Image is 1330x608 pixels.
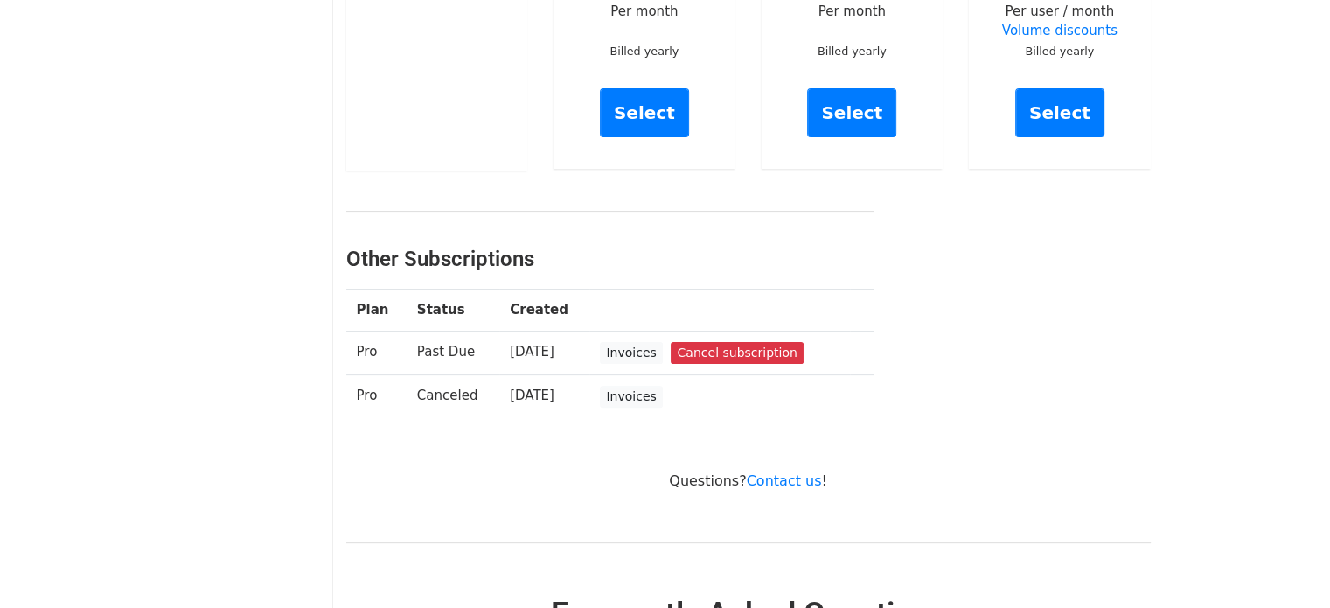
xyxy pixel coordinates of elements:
[600,342,662,364] a: Invoices
[346,331,407,374] td: Pro
[807,88,896,137] a: Select
[346,374,407,418] td: Pro
[1243,524,1330,608] iframe: Chat Widget
[818,45,887,58] small: Billed yearly
[600,386,662,408] a: Invoices
[407,374,499,418] td: Canceled
[346,472,1151,490] p: Questions? !
[407,290,499,332] th: Status
[1243,524,1330,608] div: Widget de chat
[407,331,499,374] td: Past Due
[609,45,679,58] small: Billed yearly
[747,472,822,489] a: Contact us
[499,290,589,332] th: Created
[499,374,589,418] td: [DATE]
[600,88,689,137] a: Select
[1002,23,1118,38] a: Volume discounts
[671,342,803,364] a: Cancel subscription
[1015,88,1104,137] a: Select
[1025,45,1094,58] small: Billed yearly
[346,247,874,272] h3: Other Subscriptions
[346,290,407,332] th: Plan
[499,331,589,374] td: [DATE]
